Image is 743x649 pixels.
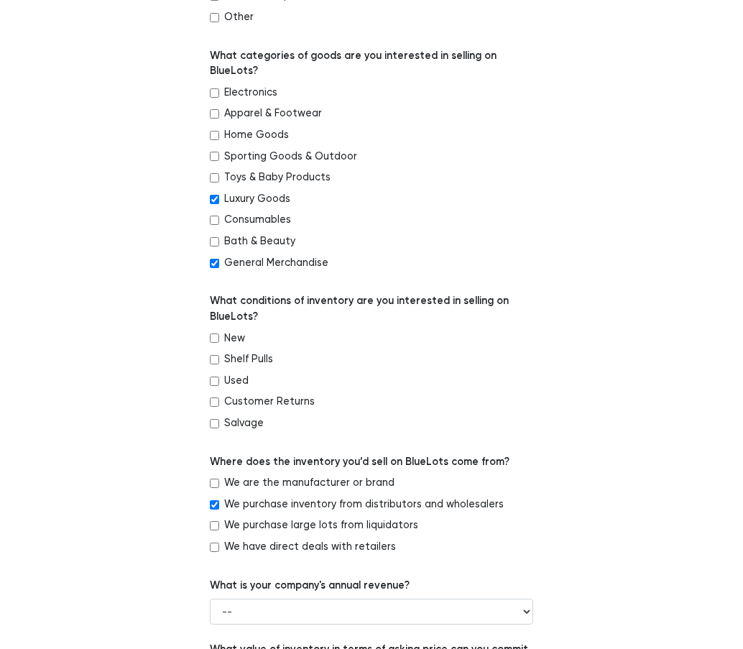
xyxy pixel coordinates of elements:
input: We purchase large lots from liquidators [210,521,219,530]
input: Salvage [210,419,219,428]
input: We purchase inventory from distributors and wholesalers [210,500,219,510]
input: Sporting Goods & Outdoor [210,152,219,161]
input: Consumables [210,216,219,225]
input: Toys & Baby Products [210,173,219,183]
label: Used [224,373,249,389]
label: General Merchandise [224,255,328,271]
input: Home Goods [210,131,219,140]
label: Luxury Goods [224,191,290,207]
input: Luxury Goods [210,195,219,204]
input: Electronics [210,88,219,98]
label: What categories of goods are you interested in selling on BlueLots? [210,48,533,79]
input: Customer Returns [210,397,219,407]
label: Consumables [224,212,291,228]
label: Home Goods [224,127,289,143]
label: Bath & Beauty [224,234,295,249]
label: Other [224,9,254,25]
label: Customer Returns [224,394,315,410]
input: Used [210,377,219,386]
label: Salvage [224,415,264,431]
label: Sporting Goods & Outdoor [224,149,357,165]
label: What conditions of inventory are you interested in selling on BlueLots? [210,293,533,324]
label: We have direct deals with retailers [224,539,396,555]
label: We are the manufacturer or brand [224,475,394,491]
input: Apparel & Footwear [210,109,219,119]
label: We purchase inventory from distributors and wholesalers [224,497,504,512]
input: New [210,333,219,343]
label: Where does the inventory you’d sell on BlueLots come from? [210,454,509,470]
input: Shelf Pulls [210,355,219,364]
label: Toys & Baby Products [224,170,331,185]
label: We purchase large lots from liquidators [224,517,418,533]
label: Electronics [224,85,277,101]
label: Shelf Pulls [224,351,273,367]
label: New [224,331,245,346]
input: Other [210,13,219,22]
input: We are the manufacturer or brand [210,479,219,488]
label: What is your company's annual revenue? [210,578,410,594]
input: General Merchandise [210,259,219,268]
input: Bath & Beauty [210,237,219,247]
label: Apparel & Footwear [224,106,322,121]
input: We have direct deals with retailers [210,543,219,552]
